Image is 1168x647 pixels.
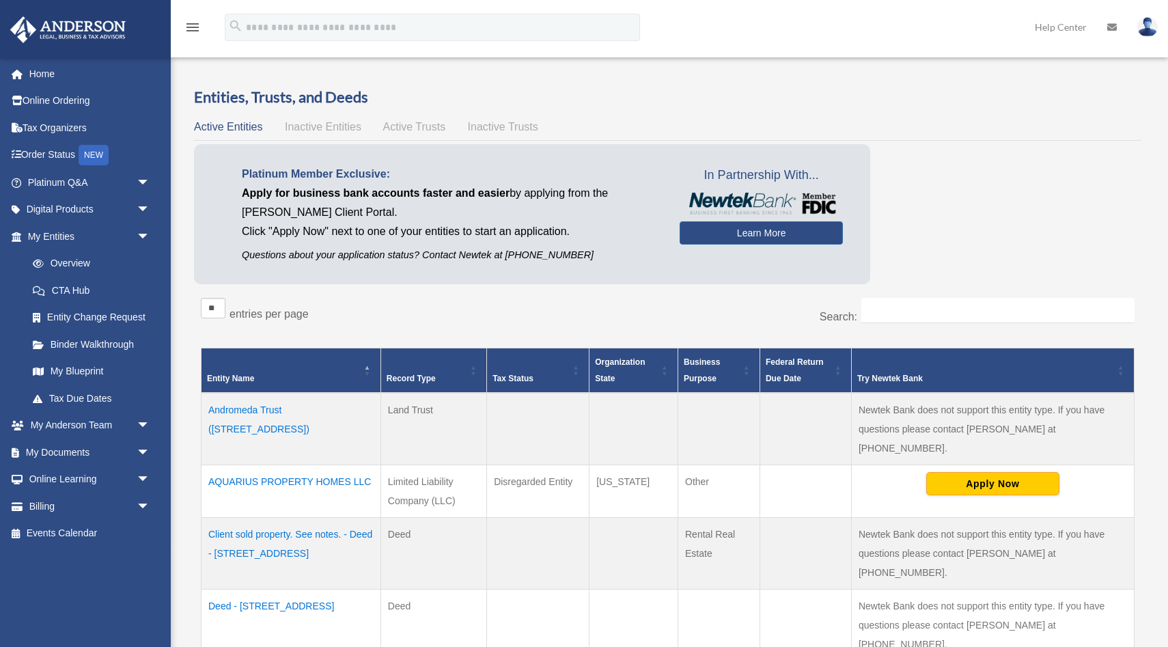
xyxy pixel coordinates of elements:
[10,169,171,196] a: Platinum Q&Aarrow_drop_down
[194,121,262,133] span: Active Entities
[10,141,171,169] a: Order StatusNEW
[678,465,760,518] td: Other
[137,223,164,251] span: arrow_drop_down
[137,412,164,440] span: arrow_drop_down
[492,374,533,383] span: Tax Status
[680,165,843,187] span: In Partnership With...
[10,439,171,466] a: My Documentsarrow_drop_down
[380,518,486,590] td: Deed
[19,358,164,385] a: My Blueprint
[589,348,678,394] th: Organization State: Activate to sort
[242,184,659,222] p: by applying from the [PERSON_NAME] Client Portal.
[686,193,836,215] img: NewtekBankLogoSM.png
[820,311,857,322] label: Search:
[10,412,171,439] a: My Anderson Teamarrow_drop_down
[851,348,1134,394] th: Try Newtek Bank : Activate to sort
[19,277,164,304] a: CTA Hub
[242,187,510,199] span: Apply for business bank accounts faster and easier
[230,308,309,320] label: entries per page
[851,393,1134,465] td: Newtek Bank does not support this entity type. If you have questions please contact [PERSON_NAME]...
[19,385,164,412] a: Tax Due Dates
[380,348,486,394] th: Record Type: Activate to sort
[242,247,659,264] p: Questions about your application status? Contact Newtek at [PHONE_NUMBER]
[380,465,486,518] td: Limited Liability Company (LLC)
[851,518,1134,590] td: Newtek Bank does not support this entity type. If you have questions please contact [PERSON_NAME]...
[684,357,720,383] span: Business Purpose
[680,221,843,245] a: Learn More
[678,348,760,394] th: Business Purpose: Activate to sort
[10,87,171,115] a: Online Ordering
[589,465,678,518] td: [US_STATE]
[10,196,171,223] a: Digital Productsarrow_drop_down
[137,466,164,494] span: arrow_drop_down
[6,16,130,43] img: Anderson Advisors Platinum Portal
[19,250,157,277] a: Overview
[19,304,164,331] a: Entity Change Request
[926,472,1059,495] button: Apply Now
[383,121,446,133] span: Active Trusts
[10,114,171,141] a: Tax Organizers
[207,374,254,383] span: Entity Name
[387,374,436,383] span: Record Type
[137,439,164,467] span: arrow_drop_down
[1137,17,1158,37] img: User Pic
[10,60,171,87] a: Home
[487,348,589,394] th: Tax Status: Activate to sort
[380,393,486,465] td: Land Trust
[487,465,589,518] td: Disregarded Entity
[10,223,164,250] a: My Entitiesarrow_drop_down
[10,493,171,520] a: Billingarrow_drop_down
[201,393,381,465] td: Andromeda Trust ([STREET_ADDRESS])
[201,465,381,518] td: AQUARIUS PROPERTY HOMES LLC
[766,357,824,383] span: Federal Return Due Date
[760,348,851,394] th: Federal Return Due Date: Activate to sort
[242,222,659,241] p: Click "Apply Now" next to one of your entities to start an application.
[137,196,164,224] span: arrow_drop_down
[857,370,1113,387] div: Try Newtek Bank
[79,145,109,165] div: NEW
[184,24,201,36] a: menu
[228,18,243,33] i: search
[678,518,760,590] td: Rental Real Estate
[194,87,1141,108] h3: Entities, Trusts, and Deeds
[10,466,171,493] a: Online Learningarrow_drop_down
[201,348,381,394] th: Entity Name: Activate to invert sorting
[201,518,381,590] td: Client sold property. See notes. - Deed - [STREET_ADDRESS]
[285,121,361,133] span: Inactive Entities
[184,19,201,36] i: menu
[137,169,164,197] span: arrow_drop_down
[595,357,645,383] span: Organization State
[242,165,659,184] p: Platinum Member Exclusive:
[19,331,164,358] a: Binder Walkthrough
[468,121,538,133] span: Inactive Trusts
[137,493,164,521] span: arrow_drop_down
[10,520,171,547] a: Events Calendar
